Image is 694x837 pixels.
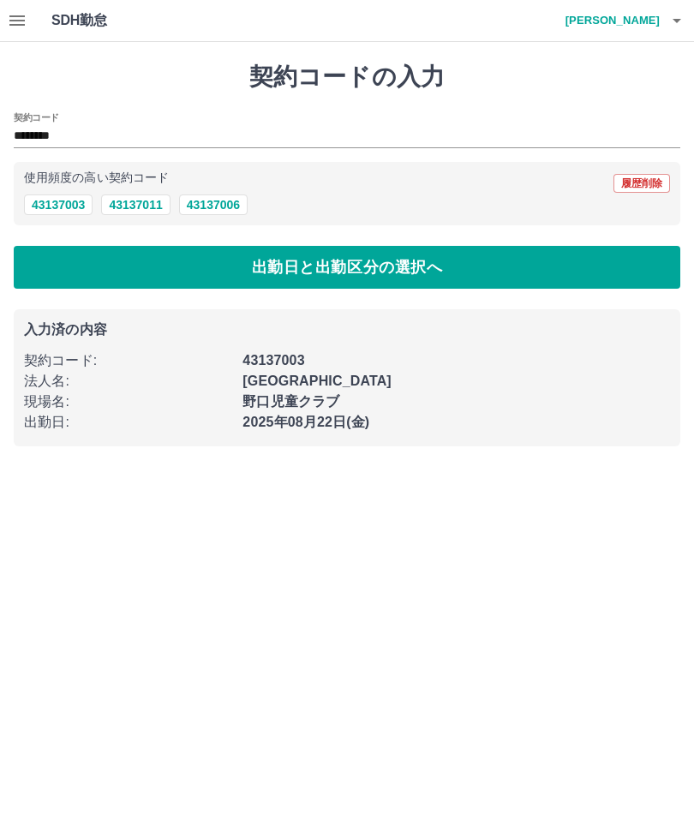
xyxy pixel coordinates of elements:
button: 43137006 [179,194,248,215]
p: 法人名 : [24,371,232,392]
p: 契約コード : [24,350,232,371]
p: 現場名 : [24,392,232,412]
b: 43137003 [242,353,304,368]
h1: 契約コードの入力 [14,63,680,92]
p: 出勤日 : [24,412,232,433]
button: 43137011 [101,194,170,215]
button: 出勤日と出勤区分の選択へ [14,246,680,289]
h2: 契約コード [14,111,59,124]
button: 履歴削除 [613,174,670,193]
p: 入力済の内容 [24,323,670,337]
button: 43137003 [24,194,93,215]
b: 野口児童クラブ [242,394,339,409]
b: [GEOGRAPHIC_DATA] [242,374,392,388]
b: 2025年08月22日(金) [242,415,369,429]
p: 使用頻度の高い契約コード [24,172,169,184]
